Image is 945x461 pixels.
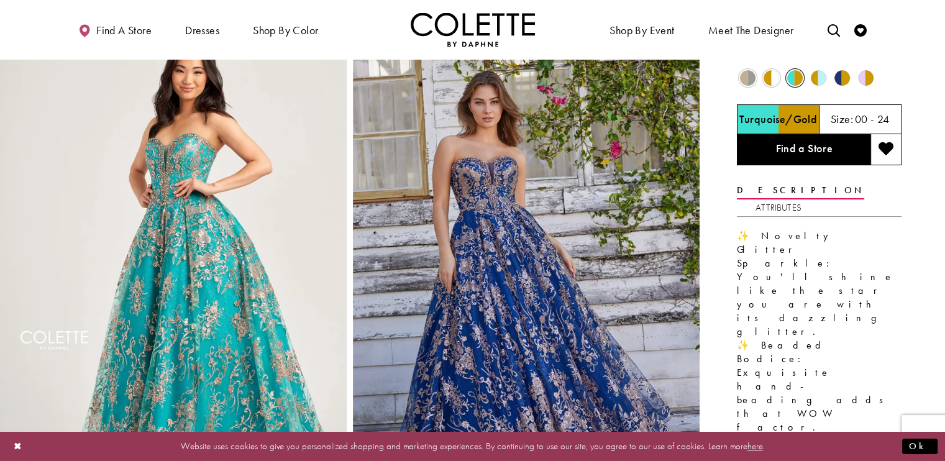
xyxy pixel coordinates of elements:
[855,113,890,126] h5: 00 - 24
[902,439,938,454] button: Submit Dialog
[851,12,870,47] a: Check Wishlist
[606,12,677,47] span: Shop By Event
[96,24,152,37] span: Find a store
[784,67,806,89] div: Turquoise/Gold
[89,438,856,455] p: Website uses cookies to give you personalized shopping and marketing experiences. By continuing t...
[737,66,902,89] div: Product color controls state depends on size chosen
[609,24,674,37] span: Shop By Event
[737,134,870,165] a: Find a Store
[737,181,864,199] a: Description
[760,67,782,89] div: Gold/White
[705,12,797,47] a: Meet the designer
[411,12,535,47] img: Colette by Daphne
[855,67,877,89] div: Lilac/Gold
[185,24,219,37] span: Dresses
[831,67,853,89] div: Navy/Gold
[808,67,829,89] div: Light Blue/Gold
[756,199,801,217] a: Attributes
[75,12,155,47] a: Find a store
[737,67,759,89] div: Gold/Pewter
[7,436,29,457] button: Close Dialog
[250,12,321,47] span: Shop by color
[708,24,794,37] span: Meet the designer
[824,12,842,47] a: Toggle search
[739,113,817,126] h5: Chosen color
[182,12,222,47] span: Dresses
[831,112,853,126] span: Size:
[411,12,535,47] a: Visit Home Page
[870,134,902,165] button: Add to wishlist
[747,440,763,452] a: here
[253,24,318,37] span: Shop by color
